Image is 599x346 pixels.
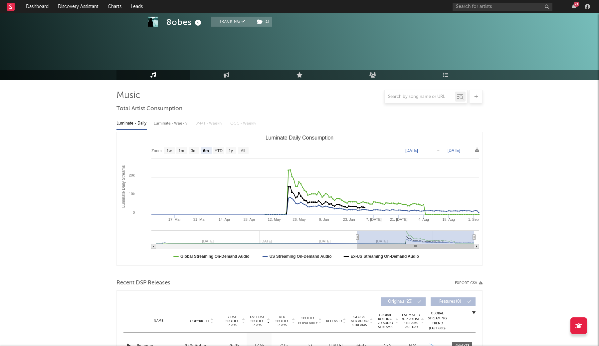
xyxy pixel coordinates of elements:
[366,217,382,221] text: 7. [DATE]
[116,279,170,287] span: Recent DSP Releases
[211,17,253,27] button: Tracking
[326,319,342,323] span: Released
[129,173,135,177] text: 20k
[268,217,281,221] text: 12. May
[121,165,126,207] text: Luminate Daily Streams
[419,217,429,221] text: 4. Aug
[253,17,273,27] span: ( 1 )
[435,300,466,304] span: Features ( 0 )
[223,315,241,327] span: 7 Day Spotify Plays
[116,118,147,129] div: Luminate - Daily
[448,148,460,153] text: [DATE]
[376,313,394,329] span: Global Rolling 7D Audio Streams
[270,254,332,259] text: US Streaming On-Demand Audio
[180,254,250,259] text: Global Streaming On-Demand Audio
[436,148,440,153] text: →
[351,254,419,259] text: Ex-US Streaming On-Demand Audio
[266,135,334,141] text: Luminate Daily Consumption
[385,94,455,100] input: Search by song name or URL
[390,217,408,221] text: 21. [DATE]
[191,149,197,153] text: 3m
[151,149,162,153] text: Zoom
[453,3,552,11] input: Search for artists
[229,149,233,153] text: 1y
[193,217,206,221] text: 31. Mar
[253,17,272,27] button: (1)
[154,118,189,129] div: Luminate - Weekly
[137,318,180,323] div: Name
[427,311,447,331] div: Global Streaming Trend (Last 60D)
[133,210,135,214] text: 0
[572,4,576,9] button: 21
[293,217,306,221] text: 26. May
[219,217,230,221] text: 14. Apr
[129,192,135,196] text: 10k
[402,313,420,329] span: Estimated % Playlist Streams Last Day
[319,217,329,221] text: 9. Jun
[117,132,482,265] svg: Luminate Daily Consumption
[442,217,455,221] text: 18. Aug
[167,149,172,153] text: 1w
[298,316,318,326] span: Spotify Popularity
[241,149,245,153] text: All
[203,149,209,153] text: 6m
[385,300,416,304] span: Originals ( 23 )
[244,217,255,221] text: 28. Apr
[468,217,479,221] text: 1. Sep
[248,315,266,327] span: Last Day Spotify Plays
[405,148,418,153] text: [DATE]
[215,149,223,153] text: YTD
[381,297,426,306] button: Originals(23)
[190,319,209,323] span: Copyright
[343,217,355,221] text: 23. Jun
[455,281,483,285] button: Export CSV
[116,105,182,113] span: Total Artist Consumption
[179,149,184,153] text: 1m
[574,2,579,7] div: 21
[168,217,181,221] text: 17. Mar
[273,315,291,327] span: ATD Spotify Plays
[431,297,476,306] button: Features(0)
[166,17,203,28] div: 8obes
[350,315,369,327] span: Global ATD Audio Streams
